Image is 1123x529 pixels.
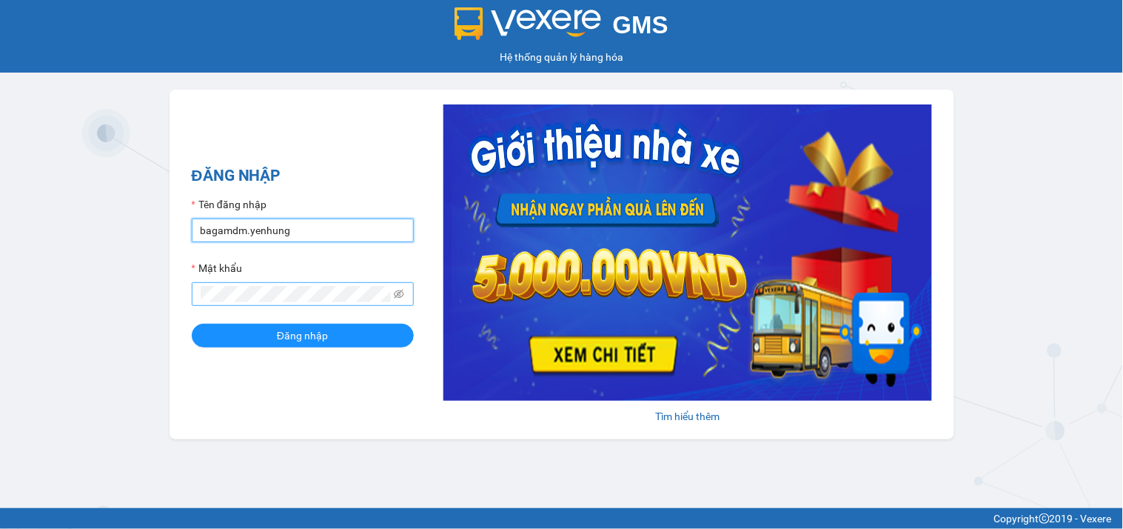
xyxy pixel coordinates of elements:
label: Tên đăng nhập [192,196,266,213]
label: Mật khẩu [192,260,242,276]
span: Đăng nhập [277,327,328,344]
h2: ĐĂNG NHẬP [192,164,414,188]
span: copyright [1039,513,1050,524]
img: logo 2 [455,7,601,40]
button: Đăng nhập [192,324,414,347]
span: GMS [613,11,668,39]
div: Hệ thống quản lý hàng hóa [4,49,1119,65]
input: Mật khẩu [201,286,392,302]
img: banner-0 [443,104,932,401]
div: Tìm hiểu thêm [443,408,932,425]
a: GMS [455,22,668,34]
span: eye-invisible [394,289,404,299]
div: Copyright 2019 - Vexere [11,510,1112,527]
input: Tên đăng nhập [192,219,414,242]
